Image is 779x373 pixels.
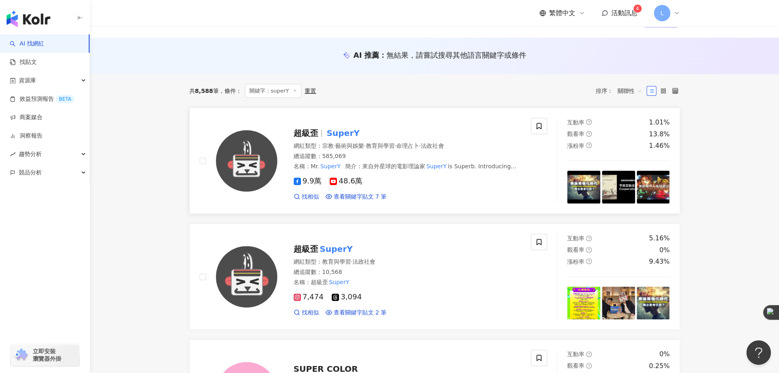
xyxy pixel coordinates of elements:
[586,142,592,148] span: question-circle
[567,362,584,369] span: 觀看率
[326,193,387,201] a: 查看關鍵字貼文 7 筆
[10,95,74,103] a: 效益預測報告BETA
[421,142,444,149] span: 法政社會
[302,193,319,201] span: 找相似
[216,130,277,192] img: KOL Avatar
[11,344,79,366] a: chrome extension立即安裝 瀏覽器外掛
[10,132,43,140] a: 洞察報告
[352,258,375,265] span: 法政社會
[245,84,302,98] span: 關鍵字：superY
[319,162,342,171] mark: SuperY
[13,348,29,362] img: chrome extension
[637,287,670,320] img: post-image
[567,142,584,149] span: 漲粉率
[332,293,362,301] span: 3,094
[419,142,421,149] span: ·
[330,177,362,185] span: 48.6萬
[294,128,318,138] span: 超級歪
[637,171,670,204] img: post-image
[586,351,592,357] span: question-circle
[294,193,319,201] a: 找相似
[189,224,680,330] a: KOL Avatar超級歪SuperY網紅類型：教育與學習·法政社會總追蹤數：10,568名稱：超級歪SuperY7,4743,094找相似查看關鍵字貼文 2 筆互動率question-circ...
[567,235,584,242] span: 互動率
[586,119,592,125] span: question-circle
[294,177,322,185] span: 9.9萬
[649,234,670,243] div: 5.16%
[294,278,350,287] span: 名稱 ：
[334,193,387,201] span: 查看關鍵字貼文 7 筆
[649,141,670,150] div: 1.46%
[394,142,396,149] span: ·
[659,350,669,359] div: 0%
[334,309,387,317] span: 查看關鍵字貼文 2 筆
[351,258,352,265] span: ·
[10,40,44,48] a: searchAI 找網紅
[294,268,521,276] div: 總追蹤數 ： 10,568
[219,88,242,94] span: 條件 ：
[586,247,592,253] span: question-circle
[366,142,394,149] span: 教育與學習
[294,293,324,301] span: 7,474
[567,287,600,320] img: post-image
[294,244,318,254] span: 超級歪
[335,142,364,149] span: 藝術與娛樂
[586,258,592,264] span: question-circle
[10,58,37,66] a: 找貼文
[586,363,592,368] span: question-circle
[326,309,387,317] a: 查看關鍵字貼文 2 筆
[195,88,213,94] span: 8,588
[353,50,526,60] div: AI 推薦 ：
[7,11,50,27] img: logo
[617,84,642,97] span: 關聯性
[311,279,328,285] span: 超級歪
[10,113,43,122] a: 商案媒合
[33,348,61,362] span: 立即安裝 瀏覽器外掛
[311,163,319,170] span: Mr.
[318,242,355,255] mark: SuperY
[325,127,361,140] mark: SuperY
[362,163,425,170] span: 來自外星球的電影理論家
[396,142,419,149] span: 命理占卜
[567,258,584,265] span: 漲粉率
[294,142,521,150] div: 網紅類型 ：
[611,9,638,17] span: 活動訊息
[649,362,670,371] div: 0.25%
[633,5,642,13] sup: 4
[19,71,36,90] span: 資源庫
[596,84,647,97] div: 排序：
[649,118,670,127] div: 1.01%
[549,9,575,18] span: 繁體中文
[567,131,584,137] span: 觀看率
[586,131,592,137] span: question-circle
[746,340,771,365] iframe: Help Scout Beacon - Open
[294,163,342,170] span: 名稱 ：
[567,351,584,357] span: 互動率
[328,278,350,287] mark: SuperY
[322,142,334,149] span: 宗教
[586,235,592,241] span: question-circle
[386,51,526,59] span: 無結果，請嘗試搜尋其他語言關鍵字或條件
[602,171,635,204] img: post-image
[334,142,335,149] span: ·
[322,258,351,265] span: 教育與學習
[294,309,319,317] a: 找相似
[216,246,277,307] img: KOL Avatar
[567,171,600,204] img: post-image
[659,246,669,255] div: 0%
[649,130,670,139] div: 13.8%
[636,6,639,11] span: 4
[305,88,316,94] div: 重置
[602,287,635,320] img: post-image
[10,151,16,157] span: rise
[567,246,584,253] span: 觀看率
[364,142,366,149] span: ·
[189,108,680,214] a: KOL Avatar超級歪SuperY網紅類型：宗教·藝術與娛樂·教育與學習·命理占卜·法政社會總追蹤數：585,069名稱：Mr.SuperY簡介：來自外星球的電影理論家SuperYis Su...
[294,152,521,161] div: 總追蹤數 ： 585,069
[294,258,521,266] div: 網紅類型 ：
[660,9,664,18] span: L
[19,145,42,163] span: 趨勢分析
[19,163,42,182] span: 競品分析
[425,162,448,171] mark: SuperY
[189,88,219,94] div: 共 筆
[649,257,670,266] div: 9.43%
